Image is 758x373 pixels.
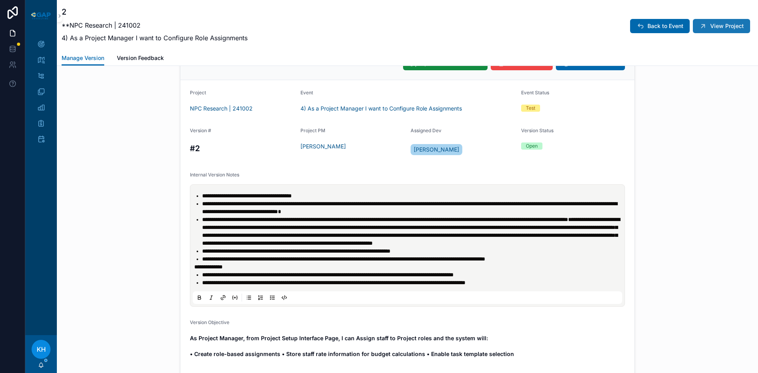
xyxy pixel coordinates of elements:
[30,11,52,21] img: App logo
[526,105,535,112] div: Test
[25,32,57,156] div: scrollable content
[62,21,248,30] p: **NPC Research | 241002
[62,6,248,17] h1: 2
[630,19,690,33] button: Back to Event
[37,345,46,354] span: KH
[693,19,750,33] button: View Project
[300,127,325,133] span: Project PM
[190,319,229,325] span: Version Objective
[117,54,164,62] span: Version Feedback
[190,90,206,96] span: Project
[62,54,104,62] span: Manage Version
[62,51,104,66] a: Manage Version
[521,127,553,133] span: Version Status
[190,142,294,154] h3: #2
[411,144,462,155] a: [PERSON_NAME]
[190,172,239,178] span: Internal Version Notes
[190,105,253,112] a: NPC Research | 241002
[300,105,462,112] a: 4) As a Project Manager I want to Configure Role Assignments
[300,90,313,96] span: Event
[521,90,549,96] span: Event Status
[647,22,683,30] span: Back to Event
[411,127,441,133] span: Assigned Dev
[414,146,459,154] span: [PERSON_NAME]
[710,22,744,30] span: View Project
[300,142,346,150] a: [PERSON_NAME]
[190,127,211,133] span: Version #
[62,33,248,43] p: 4) As a Project Manager I want to Configure Role Assignments
[190,335,514,357] strong: As Project Manager, from Project Setup Interface Page, I can Assign staff to Project roles and th...
[117,51,164,67] a: Version Feedback
[526,142,538,150] div: Open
